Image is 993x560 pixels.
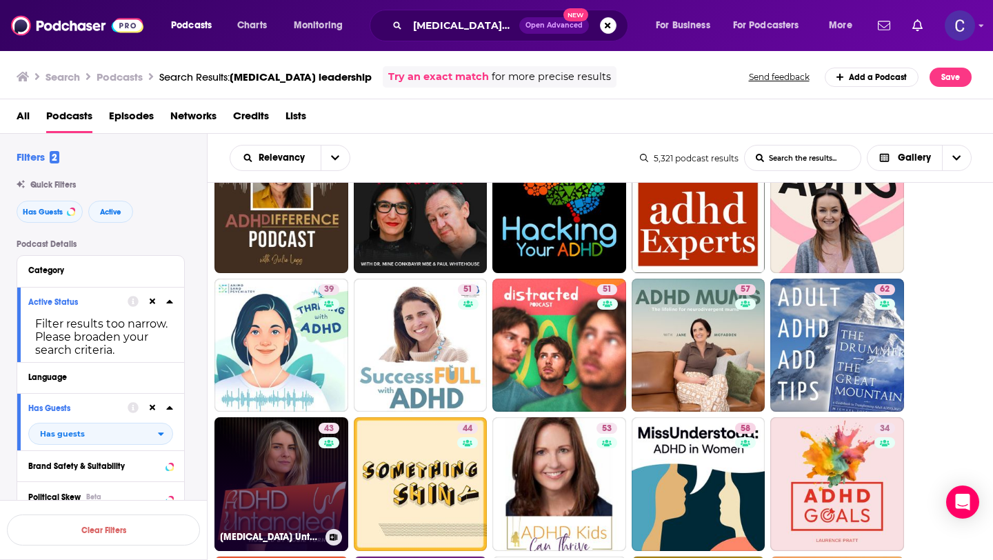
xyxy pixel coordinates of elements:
span: Monitoring [294,16,343,35]
h2: Choose List sort [230,145,350,171]
button: Political SkewBeta [28,488,173,505]
button: Choose View [867,145,972,171]
h3: Podcasts [97,70,143,83]
a: 58 [632,417,765,551]
button: open menu [230,153,321,163]
h2: filter dropdown [28,423,173,445]
button: open menu [321,146,350,170]
a: 39 [319,284,339,295]
a: 62 [770,279,904,412]
p: Podcast Details [17,239,185,249]
span: For Podcasters [733,16,799,35]
a: 43[MEDICAL_DATA] Untangled [214,417,348,551]
span: 44 [463,422,472,436]
a: Add a Podcast [825,68,919,87]
a: 51 [597,284,617,295]
a: All [17,105,30,133]
span: Charts [237,16,267,35]
button: open menu [819,14,870,37]
a: 51 [492,279,626,412]
input: Search podcasts, credits, & more... [408,14,519,37]
a: 58 [735,423,756,434]
button: Has Guests [17,201,83,223]
a: Credits [233,105,269,133]
h2: Filters [17,150,59,163]
a: 44 [457,423,478,434]
a: 57 [735,284,756,295]
div: Has Guests [28,403,119,413]
button: open menu [28,423,173,445]
a: Podcasts [46,105,92,133]
a: Charts [228,14,275,37]
div: Search Results: [159,70,372,83]
span: Podcasts [171,16,212,35]
button: open menu [161,14,230,37]
span: Political Skew [28,492,81,502]
a: 51 [354,279,488,412]
a: 49 [770,139,904,273]
span: [MEDICAL_DATA] leadership [230,70,372,83]
div: Filter results too narrow. Please broaden your search criteria. [28,317,173,357]
span: 39 [324,283,334,297]
button: Active Status [28,293,128,310]
div: Brand Safety & Suitability [28,461,161,471]
a: Search Results:[MEDICAL_DATA] leadership [159,70,372,83]
a: Show notifications dropdown [872,14,896,37]
button: Has Guests [28,399,128,417]
h3: Search [46,70,80,83]
a: Networks [170,105,217,133]
div: Search podcasts, credits, & more... [383,10,641,41]
a: 34 [770,417,904,551]
a: Podchaser - Follow, Share and Rate Podcasts [11,12,143,39]
a: 39 [214,279,348,412]
span: 34 [880,422,890,436]
button: Send feedback [745,71,814,83]
span: 53 [602,422,612,436]
button: Category [28,261,173,279]
span: 58 [741,422,750,436]
button: open menu [724,14,819,37]
span: Gallery [898,153,931,163]
span: 62 [880,283,890,297]
span: 2 [50,151,59,163]
button: Clear Filters [7,514,200,546]
a: Try an exact match [388,69,489,85]
a: Episodes [109,105,154,133]
a: 53 [492,417,626,551]
span: Logged in as publicityxxtina [945,10,975,41]
div: Language [28,372,164,382]
button: Language [28,368,173,386]
button: Brand Safety & Suitability [28,457,173,474]
span: More [829,16,852,35]
div: Beta [86,492,101,501]
a: 51 [458,284,478,295]
a: 43 [319,423,339,434]
div: 5,321 podcast results [640,153,739,163]
a: 53 [596,423,617,434]
span: New [563,8,588,21]
a: 30 [214,139,348,273]
a: Lists [285,105,306,133]
a: 44 [354,417,488,551]
span: for more precise results [492,69,611,85]
span: Quick Filters [30,180,76,190]
h3: [MEDICAL_DATA] Untangled [220,531,320,543]
img: User Profile [945,10,975,41]
span: Has Guests [23,208,63,216]
a: 62 [874,284,895,295]
span: 43 [324,422,334,436]
span: Has guests [40,430,85,438]
button: Show profile menu [945,10,975,41]
div: Active Status [28,297,119,307]
a: 65 [354,139,488,273]
span: 51 [603,283,612,297]
div: Open Intercom Messenger [946,486,979,519]
button: Save [930,68,972,87]
a: 34 [874,423,895,434]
